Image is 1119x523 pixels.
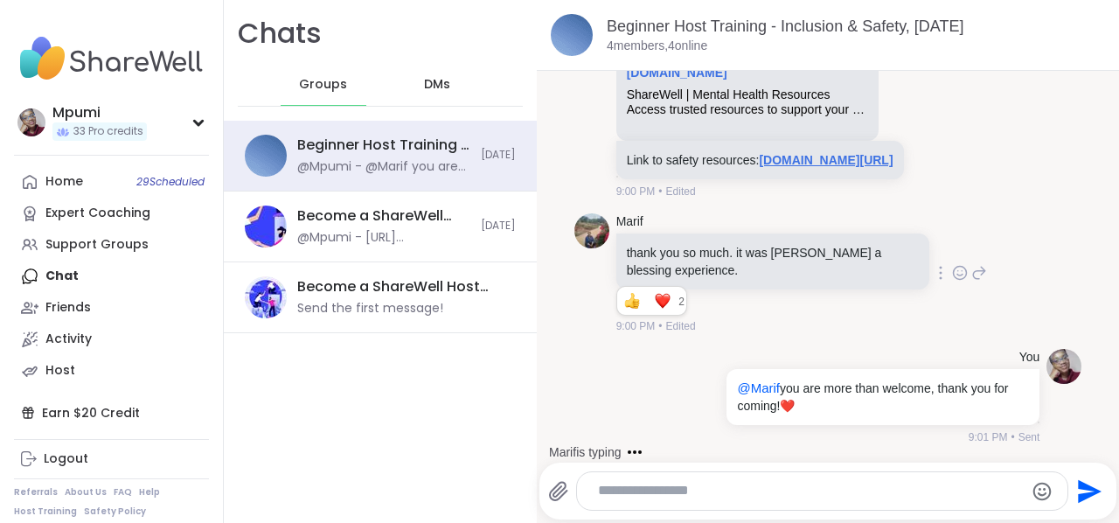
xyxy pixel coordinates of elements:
[574,213,609,248] img: https://sharewell-space-live.sfo3.digitaloceanspaces.com/user-generated/e9a32514-bcae-446c-9c6f-0...
[598,482,1018,500] textarea: Type your message
[481,219,516,234] span: [DATE]
[136,175,205,189] span: 29 Scheduled
[297,158,470,176] div: @Mpumi - @Marif you are more than welcome, thank you for coming!❤️
[14,506,77,518] a: Host Training
[969,429,1008,445] span: 9:01 PM
[780,399,795,413] span: ❤️
[45,299,91,317] div: Friends
[759,153,893,167] a: [DOMAIN_NAME][URL]
[45,331,92,348] div: Activity
[297,300,443,317] div: Send the first message!
[607,38,707,55] p: 4 members, 4 online
[666,184,696,199] span: Edited
[45,236,149,254] div: Support Groups
[1018,429,1040,445] span: Sent
[617,287,679,315] div: Reaction list
[73,124,143,139] span: 33 Pro credits
[1068,471,1108,511] button: Send
[84,506,146,518] a: Safety Policy
[65,486,107,499] a: About Us
[678,294,686,310] span: 2
[14,229,209,261] a: Support Groups
[45,362,75,380] div: Host
[1011,429,1014,445] span: •
[627,66,727,80] a: Attachment
[297,136,470,155] div: Beginner Host Training - Inclusion & Safety, [DATE]
[551,14,593,56] img: Beginner Host Training - Inclusion & Safety, Oct 15
[737,380,1029,415] p: you are more than welcome, thank you for coming!
[299,76,347,94] span: Groups
[616,184,656,199] span: 9:00 PM
[238,14,322,53] h1: Chats
[44,450,88,468] div: Logout
[737,380,780,395] span: @Marif
[14,355,209,387] a: Host
[245,276,287,318] img: Become a ShareWell Host (info session), Oct 16
[607,17,964,35] a: Beginner Host Training - Inclusion & Safety, [DATE]
[297,277,505,296] div: Become a ShareWell Host (info session), [DATE]
[1032,481,1053,502] button: Emoji picker
[1019,349,1040,366] h4: You
[627,102,868,117] div: Access trusted resources to support your mental wellness and supplement your [MEDICAL_DATA] sessi...
[627,151,893,169] p: Link to safety resources:
[658,184,662,199] span: •
[297,206,470,226] div: Become a ShareWell Host (info session), [DATE]
[616,318,656,334] span: 9:00 PM
[17,108,45,136] img: Mpumi
[297,229,470,247] div: @Mpumi - [URL][DOMAIN_NAME]
[14,397,209,429] div: Earn $20 Credit
[14,28,209,89] img: ShareWell Nav Logo
[627,244,919,279] p: thank you so much. it was [PERSON_NAME] a blessing experience.
[45,205,150,222] div: Expert Coaching
[45,173,83,191] div: Home
[653,294,671,308] button: Reactions: love
[627,87,868,102] div: ShareWell | Mental Health Resources
[52,103,147,122] div: Mpumi
[616,213,643,231] a: Marif
[14,198,209,229] a: Expert Coaching
[245,135,287,177] img: Beginner Host Training - Inclusion & Safety, Oct 15
[481,148,516,163] span: [DATE]
[658,318,662,334] span: •
[245,206,287,248] img: Become a ShareWell Host (info session), Oct 15
[14,292,209,324] a: Friends
[1046,349,1081,384] img: https://sharewell-space-live.sfo3.digitaloceanspaces.com/user-generated/215fd67f-d400-4322-8f58-1...
[622,294,641,308] button: Reactions: like
[114,486,132,499] a: FAQ
[14,324,209,355] a: Activity
[424,76,450,94] span: DMs
[14,443,209,475] a: Logout
[14,166,209,198] a: Home29Scheduled
[549,443,621,461] div: Marif is typing
[139,486,160,499] a: Help
[666,318,696,334] span: Edited
[14,486,58,499] a: Referrals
